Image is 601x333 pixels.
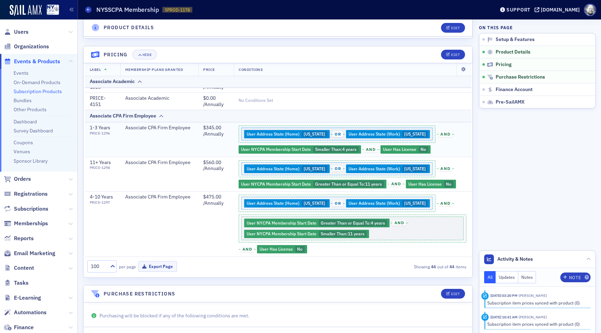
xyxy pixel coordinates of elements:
a: Registrations [4,190,48,198]
span: Activity & Notes [497,255,533,263]
a: Tasks [4,279,29,287]
div: Associate CPA Firm Employee [90,112,156,120]
div: Showing out of items [345,263,466,270]
button: All [484,271,496,283]
div: Associate CPA Firm Employee [125,160,194,166]
span: SPROD-1178 [165,7,190,13]
time: 6/5/2025 10:41 AM [490,315,518,319]
span: Purchase Restrictions [496,74,545,80]
a: View Homepage [42,5,59,16]
div: Associate CPA Firm Employee [125,194,194,200]
span: Conditions [239,67,263,72]
span: Finance Account [496,87,532,93]
div: Note [569,276,581,279]
span: Tasks [14,279,29,287]
button: Notes [518,271,536,283]
div: 4-10 Years [90,194,113,200]
div: [DOMAIN_NAME] [541,7,580,13]
button: Edit [441,23,465,33]
div: PRICE-1298 [90,165,111,170]
h4: Purchase Restrictions [104,290,175,298]
a: Sponsor Library [14,158,48,164]
span: Membership Plans Granted [125,67,183,72]
div: Associate Academic [125,95,194,101]
div: Edit [451,53,460,57]
div: Edit [451,26,460,30]
div: Subscription item prices synced with product (0) [487,300,586,306]
span: Label [90,67,101,72]
strong: 44 [430,263,437,270]
a: Other Products [14,106,47,113]
div: Activity [481,314,489,321]
strong: 44 [448,263,456,270]
a: SailAMX [10,5,42,16]
div: / Annually [203,160,229,172]
span: Automations [14,309,47,316]
div: Associate Academic [90,78,135,85]
p: Purchasing will be blocked if any of the following conditions are met. [91,312,465,319]
a: Email Marketing [4,250,55,257]
a: Dashboard [14,119,37,125]
a: On-Demand Products [14,79,61,86]
a: Users [4,28,29,36]
div: Hide [143,53,152,57]
a: Venues [14,148,30,155]
a: Subscriptions [4,205,48,213]
button: Updates [496,271,518,283]
span: Finance [14,324,34,331]
span: $560.00 [203,159,221,165]
span: $0.00 [203,95,216,101]
label: per page [119,263,136,270]
a: Finance [4,324,34,331]
h4: On this page [479,24,596,31]
h4: Product Details [104,24,154,32]
span: Orders [14,175,31,183]
button: Export Page [138,261,177,272]
div: 11+ Years [90,160,111,166]
div: 1-3 Years [90,125,110,131]
button: Edit [441,50,465,59]
button: Edit [441,289,465,299]
div: Associate CPA Firm Employee [125,125,194,131]
span: Memberships [14,220,48,227]
div: PRICE-1297 [90,200,113,205]
span: Organizations [14,43,49,50]
a: Automations [4,309,47,316]
div: PRICE-4151 [90,95,115,107]
span: Users [14,28,29,36]
span: Email Marketing [14,250,55,257]
span: Pricing [496,62,512,68]
span: Aidan Sullivan [518,293,547,298]
h4: Pricing [104,51,128,58]
div: / Annually [203,95,229,107]
div: Support [506,7,530,13]
div: Activity [481,292,489,300]
a: Subscription Products [14,88,62,95]
span: Subscriptions [14,205,48,213]
span: Content [14,264,34,272]
div: 100 [91,263,106,270]
span: Profile [584,4,596,16]
a: Organizations [4,43,49,50]
img: SailAMX [47,5,59,15]
div: PRICE-1296 [90,131,110,136]
a: Bundles [14,97,32,104]
span: Events & Products [14,58,60,65]
span: Luke Abell [518,315,547,319]
div: Edit [451,292,460,296]
span: Price [203,67,215,72]
a: Content [4,264,34,272]
a: Orders [4,175,31,183]
span: $345.00 [203,124,221,131]
a: Memberships [4,220,48,227]
a: Events [14,70,29,76]
span: Pre-SailAMX [496,99,524,105]
button: [DOMAIN_NAME] [535,7,582,12]
time: 7/7/2025 03:20 PM [490,293,518,298]
h1: NYSSCPA Membership [96,6,159,14]
span: Product Details [496,49,530,55]
div: / Annually [203,194,229,206]
a: Survey Dashboard [14,128,53,134]
span: Reports [14,235,34,242]
a: Coupons [14,139,33,146]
